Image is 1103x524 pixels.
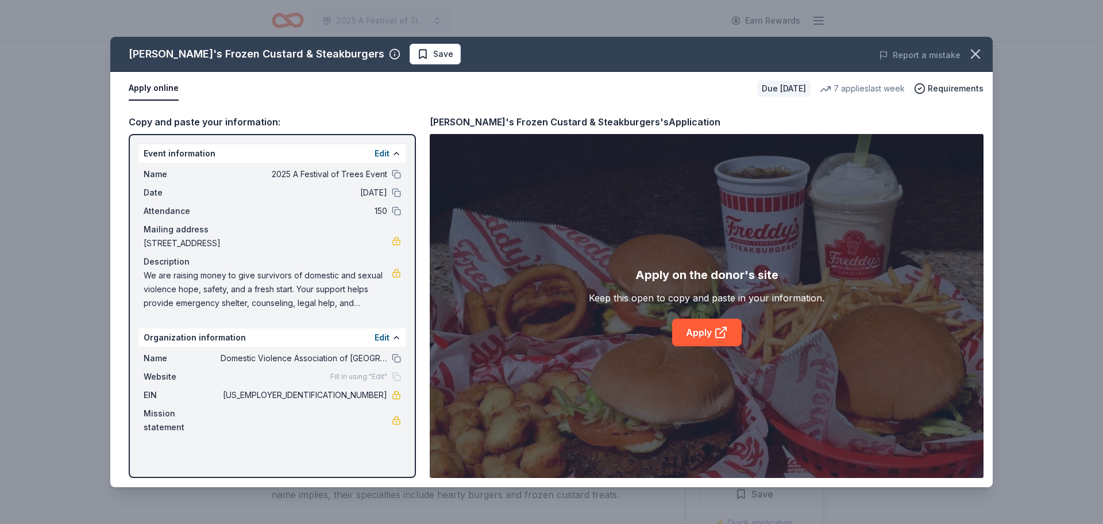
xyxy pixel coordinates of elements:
button: Edit [375,147,389,160]
button: Requirements [914,82,984,95]
button: Save [410,44,461,64]
a: Apply [672,319,742,346]
span: Save [433,47,453,61]
div: Event information [139,144,406,163]
div: [PERSON_NAME]'s Frozen Custard & Steakburgers [129,45,384,63]
button: Apply online [129,77,179,101]
span: Domestic Violence Association of [GEOGRAPHIC_DATA][US_STATE] [221,351,387,365]
div: [PERSON_NAME]'s Frozen Custard & Steakburgers's Application [430,114,720,129]
div: Apply on the donor's site [635,266,778,284]
span: [DATE] [221,186,387,200]
span: Website [144,370,221,384]
span: Attendance [144,204,221,218]
div: Due [DATE] [757,81,811,97]
span: Requirements [928,82,984,95]
span: 2025 A Festival of Trees Event [221,167,387,181]
span: 150 [221,204,387,218]
span: EIN [144,388,221,402]
span: We are raising money to give survivors of domestic and sexual violence hope, safety, and a fresh ... [144,269,392,310]
div: Copy and paste your information: [129,114,416,129]
div: Mailing address [144,223,401,236]
span: Name [144,351,221,365]
span: Name [144,167,221,181]
span: [US_EMPLOYER_IDENTIFICATION_NUMBER] [221,388,387,402]
div: 7 applies last week [820,82,905,95]
button: Edit [375,331,389,345]
button: Report a mistake [879,48,961,62]
span: Mission statement [144,407,221,434]
div: Description [144,255,401,269]
div: Organization information [139,328,406,347]
div: Keep this open to copy and paste in your information. [589,291,824,305]
span: [STREET_ADDRESS] [144,236,392,250]
span: Date [144,186,221,200]
span: Fill in using "Edit" [330,372,387,381]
